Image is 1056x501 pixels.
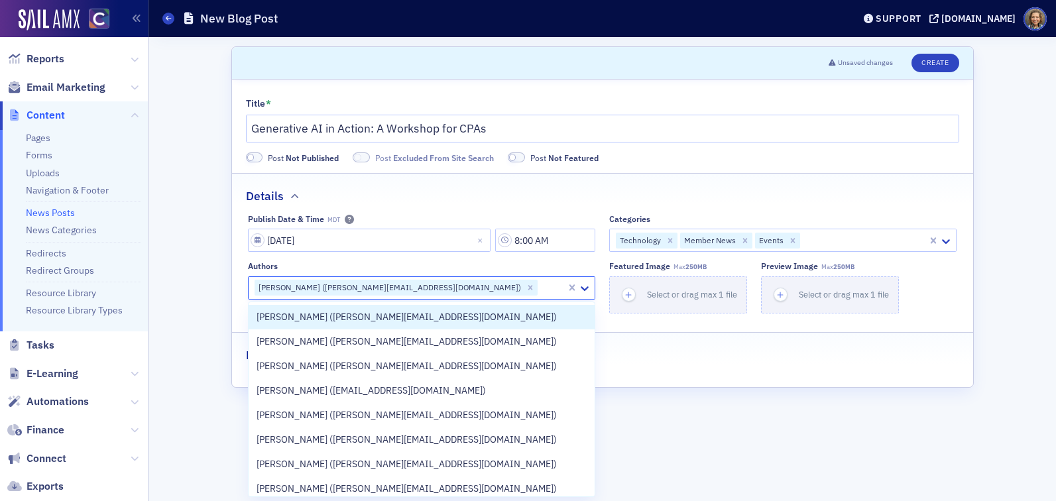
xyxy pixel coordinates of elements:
a: Email Marketing [7,80,105,95]
a: Content [7,108,65,123]
div: Remove Technology [663,233,677,249]
span: Not Published [286,152,339,163]
span: [PERSON_NAME] ([PERSON_NAME][EMAIL_ADDRESS][DOMAIN_NAME]) [257,433,557,447]
span: Max [674,262,707,271]
span: Reports [27,52,64,66]
span: Unsaved changes [838,58,893,68]
span: 250MB [833,262,854,271]
a: Navigation & Footer [26,184,109,196]
a: Pages [26,132,50,144]
span: [PERSON_NAME] ([PERSON_NAME][EMAIL_ADDRESS][DOMAIN_NAME]) [257,482,557,496]
div: Technology [616,233,663,249]
span: Not Featured [508,152,525,162]
a: Resource Library [26,287,96,299]
span: Email Marketing [27,80,105,95]
span: Automations [27,394,89,409]
span: MDT [327,216,340,224]
a: Automations [7,394,89,409]
button: Create [911,54,959,72]
h2: Details [246,188,284,205]
button: Close [473,229,491,252]
a: Redirects [26,247,66,259]
div: Events [755,233,786,249]
span: Excluded From Site Search [393,152,494,163]
a: Redirect Groups [26,264,94,276]
div: Support [876,13,921,25]
span: [PERSON_NAME] ([PERSON_NAME][EMAIL_ADDRESS][DOMAIN_NAME]) [257,408,557,422]
span: Post [268,152,339,164]
a: Forms [26,149,52,161]
input: 00:00 AM [495,229,595,252]
span: E-Learning [27,366,78,381]
span: Profile [1024,7,1047,30]
span: [PERSON_NAME] ([PERSON_NAME][EMAIL_ADDRESS][DOMAIN_NAME]) [257,359,557,373]
span: Finance [27,423,64,437]
span: Not Featured [548,152,599,163]
img: SailAMX [89,9,109,29]
button: Select or drag max 1 file [761,276,899,313]
a: Connect [7,451,66,466]
h1: New Blog Post [200,11,278,27]
a: Tasks [7,338,54,353]
div: Authors [248,261,278,271]
span: [PERSON_NAME] ([EMAIL_ADDRESS][DOMAIN_NAME]) [257,384,486,398]
span: [PERSON_NAME] ([PERSON_NAME][EMAIL_ADDRESS][DOMAIN_NAME]) [257,335,557,349]
a: News Posts [26,207,75,219]
div: Remove Member News [738,233,752,249]
div: Featured Image [609,261,670,271]
span: Connect [27,451,66,466]
div: Member News [680,233,738,249]
abbr: This field is required [266,99,271,108]
a: Resource Library Types [26,304,123,316]
div: Remove Events [786,233,800,249]
span: [PERSON_NAME] ([PERSON_NAME][EMAIL_ADDRESS][DOMAIN_NAME]) [257,457,557,471]
div: Remove Lindsay Moore (lindsay@cocpa.org) [523,280,538,296]
div: Title [246,98,265,110]
span: Exports [27,479,64,494]
h2: Permalink, Redirect & SEO Settings [246,347,432,364]
div: Categories [609,214,650,224]
span: Post [530,152,599,164]
div: Publish Date & Time [248,214,324,224]
a: Finance [7,423,64,437]
span: 250MB [685,262,707,271]
span: Excluded From Site Search [353,152,370,162]
span: Select or drag max 1 file [647,289,737,300]
a: View Homepage [80,9,109,31]
span: Max [821,262,854,271]
img: SailAMX [19,9,80,30]
a: News Categories [26,224,97,236]
span: Post [375,152,494,164]
button: Select or drag max 1 file [609,276,747,313]
div: [DOMAIN_NAME] [941,13,1016,25]
a: Uploads [26,167,60,179]
span: Content [27,108,65,123]
span: [PERSON_NAME] ([PERSON_NAME][EMAIL_ADDRESS][DOMAIN_NAME]) [257,310,557,324]
input: MM/DD/YYYY [248,229,491,252]
a: Exports [7,479,64,494]
a: Reports [7,52,64,66]
div: Preview image [761,261,818,271]
span: Not Published [246,152,263,162]
a: E-Learning [7,366,78,381]
span: Select or drag max 1 file [799,289,889,300]
button: [DOMAIN_NAME] [929,14,1020,23]
div: [PERSON_NAME] ([PERSON_NAME][EMAIL_ADDRESS][DOMAIN_NAME]) [255,280,523,296]
span: Tasks [27,338,54,353]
